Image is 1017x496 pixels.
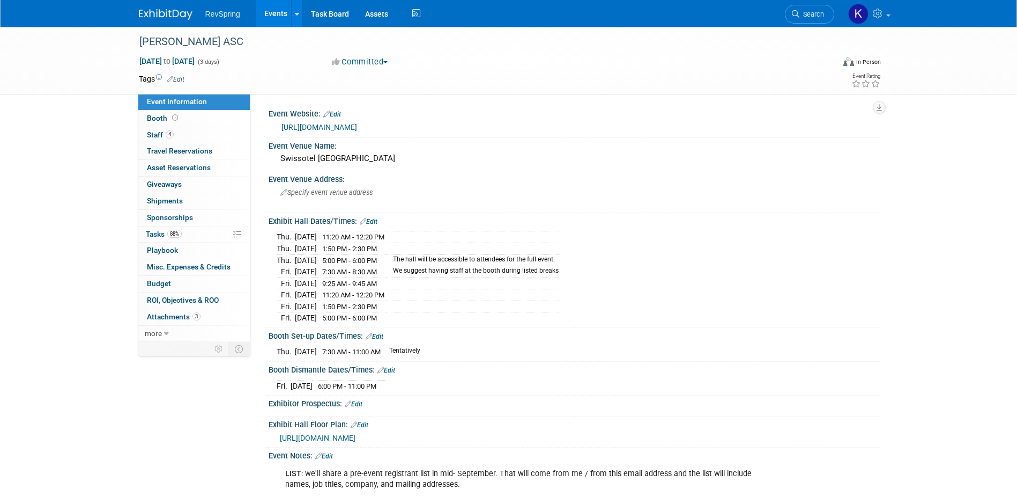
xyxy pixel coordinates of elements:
span: 88% [167,230,182,238]
a: Budget [138,276,250,292]
a: Edit [323,111,341,118]
td: [DATE] [291,380,313,391]
span: more [145,329,162,338]
button: Committed [328,56,392,68]
span: Budget [147,279,171,288]
img: ExhibitDay [139,9,192,20]
td: Thu. [277,243,295,255]
span: 11:20 AM - 12:20 PM [322,291,384,299]
span: to [162,57,172,65]
span: 1:50 PM - 2:30 PM [322,303,377,311]
span: 9:25 AM - 9:45 AM [322,280,377,288]
a: Booth [138,111,250,127]
td: [DATE] [295,346,317,358]
a: Edit [377,367,395,374]
span: Travel Reservations [147,147,212,155]
td: Thu. [277,346,295,358]
td: Fri. [277,301,295,312]
div: Swissotel [GEOGRAPHIC_DATA] [277,150,871,167]
span: Booth not reserved yet [170,114,180,122]
div: Event Rating [851,74,880,79]
a: Edit [345,400,362,408]
td: Fri. [277,312,295,324]
a: Search [785,5,834,24]
td: [DATE] [295,278,317,289]
td: Toggle Event Tabs [228,342,250,356]
span: Sponsorships [147,213,193,222]
a: Playbook [138,243,250,259]
a: Travel Reservations [138,143,250,159]
span: ROI, Objectives & ROO [147,296,219,304]
a: Edit [315,453,333,460]
a: Edit [360,218,377,225]
span: 1:50 PM - 2:30 PM [322,245,377,253]
div: Event Venue Name: [269,138,879,151]
td: The hall will be accessible to attendees for the full event. [387,254,559,266]
span: [DATE] [DATE] [139,56,195,66]
div: Event Website: [269,106,879,120]
td: [DATE] [295,231,317,243]
a: Asset Reservations [138,160,250,176]
span: 5:00 PM - 6:00 PM [322,257,377,265]
a: [URL][DOMAIN_NAME] [280,434,355,442]
span: 7:30 AM - 11:00 AM [322,348,381,356]
b: LIST [285,469,301,478]
td: Thu. [277,254,295,266]
div: Exhibit Hall Dates/Times: [269,213,879,227]
a: ROI, Objectives & ROO [138,293,250,309]
span: Asset Reservations [147,163,211,172]
span: Attachments [147,312,201,321]
span: Playbook [147,246,178,254]
span: 11:20 AM - 12:20 PM [322,233,384,241]
span: RevSpring [205,10,240,18]
div: Exhibit Hall Floor Plan: [269,417,879,431]
td: [DATE] [295,254,317,266]
span: Misc. Expenses & Credits [147,262,231,271]
span: Booth [147,114,180,122]
a: Edit [167,76,184,83]
a: Event Information [138,94,250,110]
a: Attachments3 [138,309,250,325]
td: Fri. [277,289,295,301]
td: Tentatively [383,346,420,358]
img: Format-Inperson.png [843,57,854,66]
a: Tasks88% [138,227,250,243]
span: 6:00 PM - 11:00 PM [318,382,376,390]
a: Misc. Expenses & Credits [138,259,250,275]
span: Giveaways [147,180,182,188]
div: Event Venue Address: [269,171,879,185]
a: Sponsorships [138,210,250,226]
div: Exhibitor Prospectus: [269,396,879,410]
span: 5:00 PM - 6:00 PM [322,314,377,322]
a: [URL][DOMAIN_NAME] [281,123,357,132]
td: Fri. [277,278,295,289]
td: [DATE] [295,289,317,301]
span: Tasks [146,230,182,238]
span: 3 [192,312,201,320]
div: In-Person [856,58,881,66]
td: Fri. [277,266,295,278]
td: [DATE] [295,301,317,312]
span: Search [799,10,824,18]
td: [DATE] [295,266,317,278]
span: Shipments [147,196,183,205]
a: more [138,326,250,342]
div: [PERSON_NAME] ASC [136,32,818,52]
a: Edit [366,333,383,340]
span: 4 [166,130,174,138]
td: Thu. [277,231,295,243]
span: (3 days) [197,59,219,65]
a: Staff4 [138,127,250,143]
a: Giveaways [138,177,250,193]
td: [DATE] [295,243,317,255]
div: Event Format [771,56,881,72]
span: Event Information [147,97,207,106]
img: Kelsey Culver [848,4,868,24]
a: Shipments [138,193,250,209]
div: Booth Dismantle Dates/Times: [269,362,879,376]
span: Staff [147,130,174,139]
span: 7:30 AM - 8:30 AM [322,268,377,276]
td: Tags [139,74,184,84]
td: We suggest having staff at the booth during listed breaks [387,266,559,278]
